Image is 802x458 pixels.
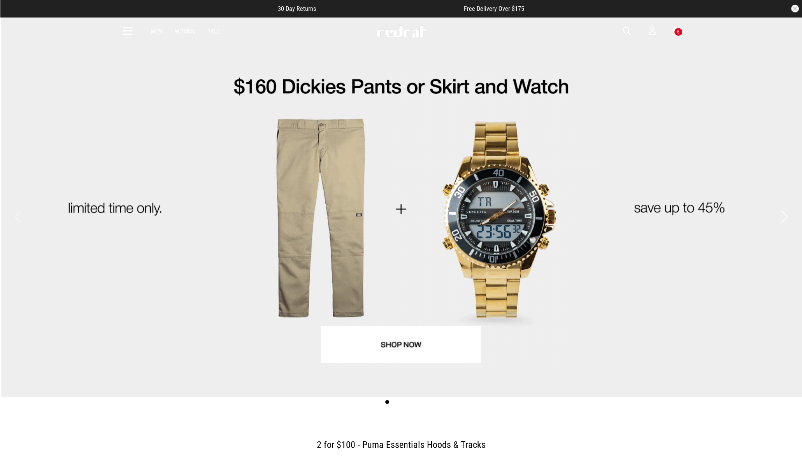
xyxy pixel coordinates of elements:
a: Men [151,28,162,35]
span: 30 Day Returns [278,5,316,12]
a: Sale [207,28,220,35]
a: 6 [672,27,679,35]
button: Previous slide [12,208,23,225]
span: Free Delivery Over $175 [464,5,524,12]
button: Next slide [779,208,790,225]
img: Redrat logo [376,25,428,37]
div: 6 [677,29,679,35]
iframe: Customer reviews powered by Trustpilot [332,5,448,12]
h2: 2 for $100 - Puma Essentials Hoods & Tracks [102,437,700,453]
button: Open LiveChat chat widget [6,3,30,26]
a: Women [175,28,195,35]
